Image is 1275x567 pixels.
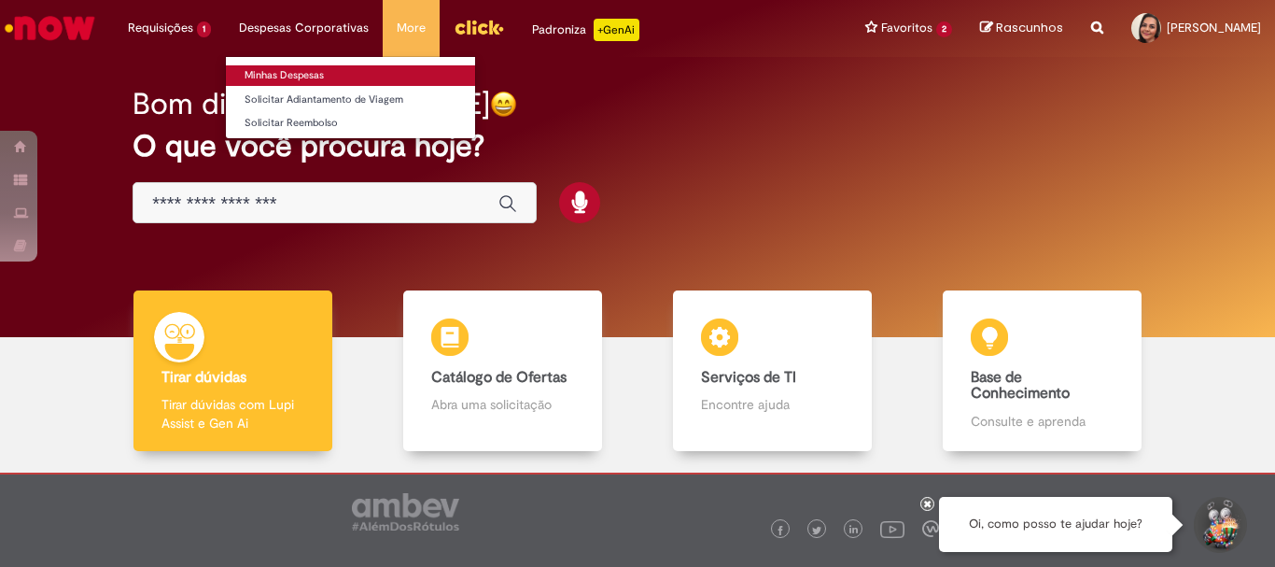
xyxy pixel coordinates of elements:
[812,526,821,535] img: logo_footer_twitter.png
[996,19,1063,36] span: Rascunhos
[133,130,1142,163] h2: O que você procura hoje?
[197,21,211,37] span: 1
[776,526,785,535] img: logo_footer_facebook.png
[971,412,1113,431] p: Consulte e aprenda
[980,20,1063,37] a: Rascunhos
[397,19,426,37] span: More
[239,19,369,37] span: Despesas Corporativas
[936,21,952,37] span: 2
[128,19,193,37] span: Requisições
[701,368,796,387] b: Serviços de TI
[637,291,907,452] a: Serviços de TI Encontre ajuda
[490,91,517,118] img: happy-face.png
[431,368,567,387] b: Catálogo de Ofertas
[880,517,904,541] img: logo_footer_youtube.png
[133,88,490,120] h2: Bom dia, [PERSON_NAME]
[161,368,246,387] b: Tirar dúvidas
[368,291,637,452] a: Catálogo de Ofertas Abra uma solicitação
[907,291,1177,452] a: Base de Conhecimento Consulte e aprenda
[1191,497,1247,553] button: Iniciar Conversa de Suporte
[161,395,303,432] p: Tirar dúvidas com Lupi Assist e Gen Ai
[226,65,475,86] a: Minhas Despesas
[849,525,859,536] img: logo_footer_linkedin.png
[352,493,459,531] img: logo_footer_ambev_rotulo_gray.png
[431,395,573,414] p: Abra uma solicitação
[1167,20,1261,35] span: [PERSON_NAME]
[226,90,475,110] a: Solicitar Adiantamento de Viagem
[98,291,368,452] a: Tirar dúvidas Tirar dúvidas com Lupi Assist e Gen Ai
[532,19,639,41] div: Padroniza
[225,56,476,139] ul: Despesas Corporativas
[594,19,639,41] p: +GenAi
[971,368,1070,404] b: Base de Conhecimento
[226,113,475,134] a: Solicitar Reembolso
[454,13,504,41] img: click_logo_yellow_360x200.png
[922,520,939,537] img: logo_footer_workplace.png
[701,395,843,414] p: Encontre ajuda
[939,497,1172,552] div: Oi, como posso te ajudar hoje?
[2,9,98,47] img: ServiceNow
[881,19,932,37] span: Favoritos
